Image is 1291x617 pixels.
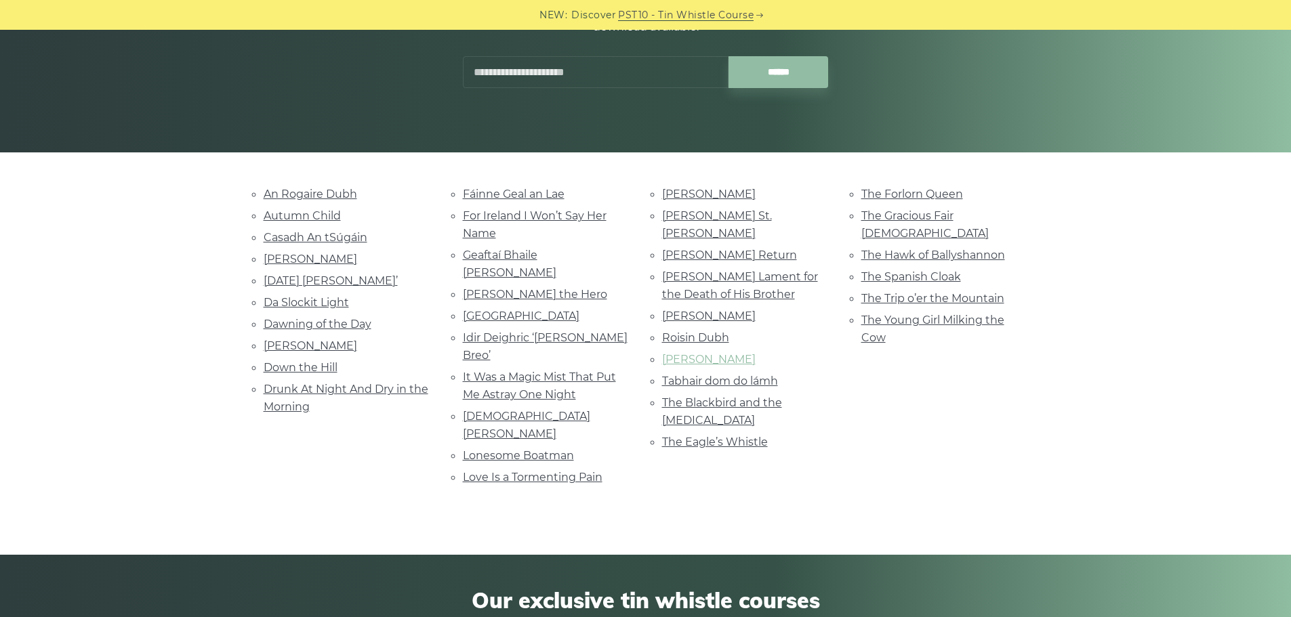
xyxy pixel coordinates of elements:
a: Idir Deighric ‘[PERSON_NAME] Breo’ [463,331,628,362]
a: Da Slockit Light [264,296,349,309]
a: [DEMOGRAPHIC_DATA] [PERSON_NAME] [463,410,590,440]
a: PST10 - Tin Whistle Course [618,7,754,23]
a: [PERSON_NAME] [662,310,756,322]
a: An Rogaire Dubh [264,188,357,200]
a: [PERSON_NAME] [264,339,357,352]
a: The Eagle’s Whistle [662,435,768,448]
a: [PERSON_NAME] [662,188,756,200]
a: [PERSON_NAME] the Hero [463,288,607,301]
a: Geaftaí Bhaile [PERSON_NAME] [463,249,556,279]
a: Love Is a Tormenting Pain [463,471,602,484]
a: Tabhair dom do lámh [662,375,778,387]
a: Casadh An tSúgáin [264,231,367,244]
span: Our exclusive tin whistle courses [264,587,1028,613]
a: Down the Hill [264,361,337,374]
a: [PERSON_NAME] [264,253,357,265]
a: For Ireland I Won’t Say Her Name [463,209,607,240]
a: It Was a Magic Mist That Put Me Astray One Night [463,370,616,401]
a: [GEOGRAPHIC_DATA] [463,310,579,322]
a: Lonesome Boatman [463,449,574,462]
a: The Young Girl Milking the Cow [861,314,1004,344]
span: Discover [571,7,616,23]
a: Fáinne Geal an Lae [463,188,565,200]
a: [PERSON_NAME] Return [662,249,797,261]
a: The Hawk of Ballyshannon [861,249,1005,261]
a: The Forlorn Queen [861,188,963,200]
a: The Gracious Fair [DEMOGRAPHIC_DATA] [861,209,989,240]
a: [PERSON_NAME] Lament for the Death of His Brother [662,270,818,301]
span: NEW: [539,7,567,23]
a: The Spanish Cloak [861,270,961,283]
a: The Trip o’er the Mountain [861,292,1004,305]
a: [PERSON_NAME] St. [PERSON_NAME] [662,209,772,240]
a: The Blackbird and the [MEDICAL_DATA] [662,396,782,427]
a: [DATE] [PERSON_NAME]’ [264,274,398,287]
a: Roisin Dubh [662,331,729,344]
a: Dawning of the Day [264,318,371,331]
a: [PERSON_NAME] [662,353,756,366]
a: Drunk At Night And Dry in the Morning [264,383,428,413]
a: Autumn Child [264,209,341,222]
